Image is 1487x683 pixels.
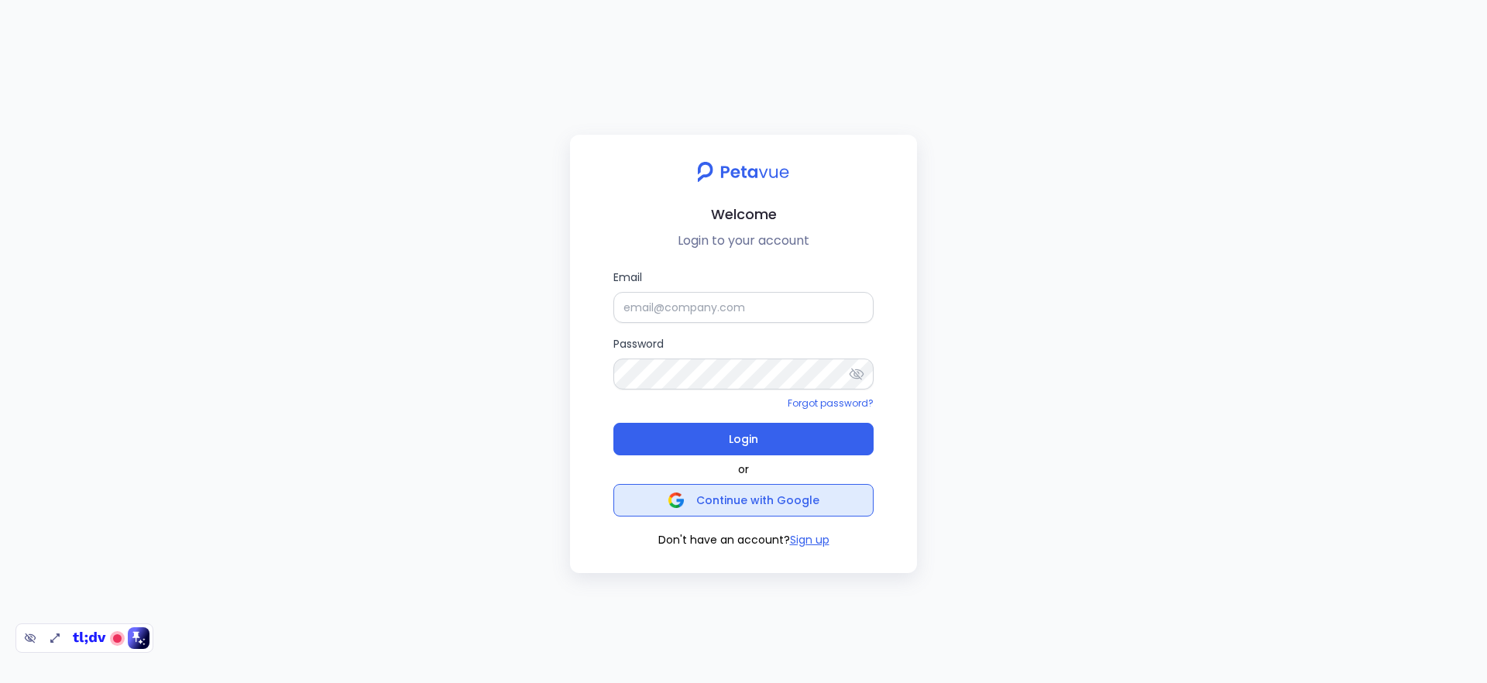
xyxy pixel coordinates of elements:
button: Continue with Google [613,484,874,517]
label: Password [613,335,874,390]
span: Continue with Google [696,493,819,508]
span: or [738,462,749,478]
h2: Welcome [582,203,905,225]
span: Login [729,428,758,450]
button: Login [613,423,874,455]
a: Forgot password? [788,396,874,410]
input: Password [613,359,874,390]
p: Login to your account [582,232,905,250]
span: Don't have an account? [658,532,790,548]
img: petavue logo [687,153,799,190]
label: Email [613,269,874,323]
button: Sign up [790,532,829,548]
input: Email [613,292,874,323]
